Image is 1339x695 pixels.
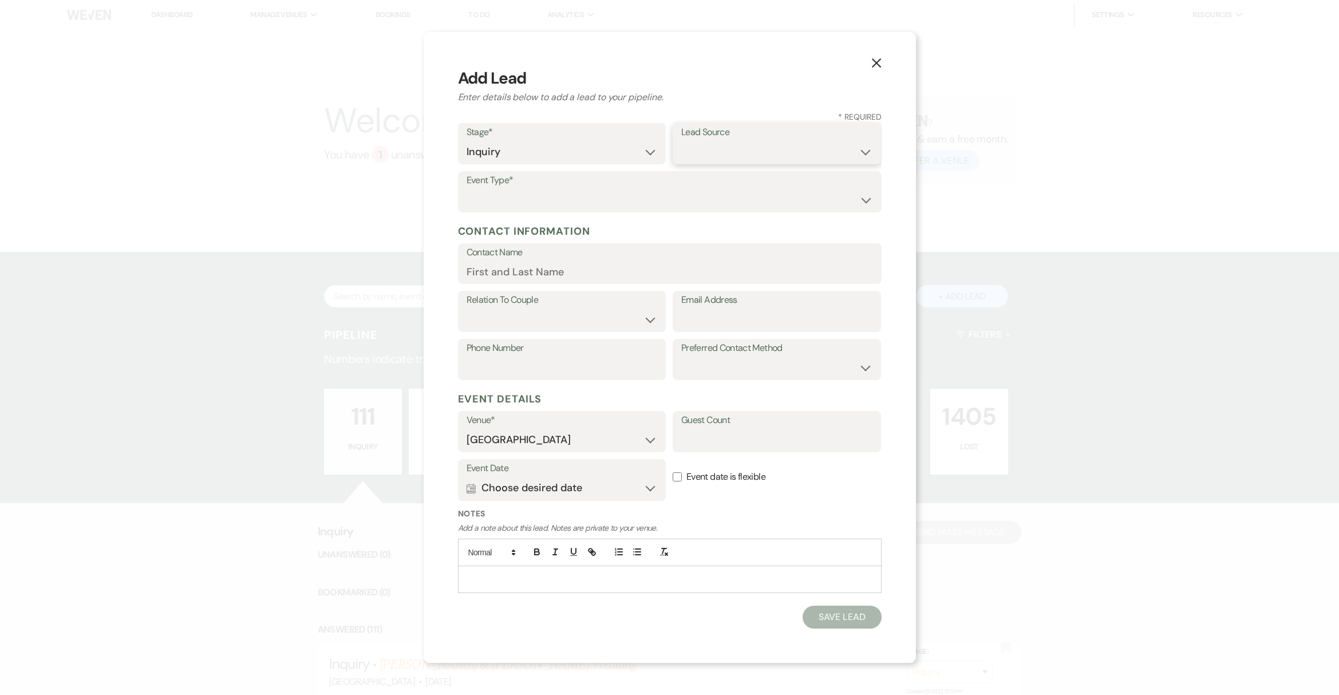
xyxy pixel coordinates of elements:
h3: * Required [458,111,882,123]
button: Save Lead [803,606,881,629]
label: Lead Source [681,124,872,141]
h5: Event Details [458,390,882,408]
label: Guest Count [681,412,872,429]
button: Choose desired date [467,477,658,500]
input: First and Last Name [467,260,873,283]
label: Phone Number [467,340,658,357]
label: Preferred Contact Method [681,340,872,357]
h2: Enter details below to add a lead to your pipeline. [458,90,882,104]
h5: Contact Information [458,223,882,240]
label: Event date is flexible [673,459,881,495]
label: Event Date [467,460,658,477]
h3: Add Lead [458,66,882,90]
label: Relation To Couple [467,292,658,309]
input: Event date is flexible [673,472,682,481]
label: Contact Name [467,244,873,261]
label: Stage* [467,124,658,141]
label: Email Address [681,292,872,309]
label: Venue* [467,412,658,429]
label: Event Type* [467,172,873,189]
label: Notes [458,508,882,520]
p: Add a note about this lead. Notes are private to your venue. [458,522,882,534]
